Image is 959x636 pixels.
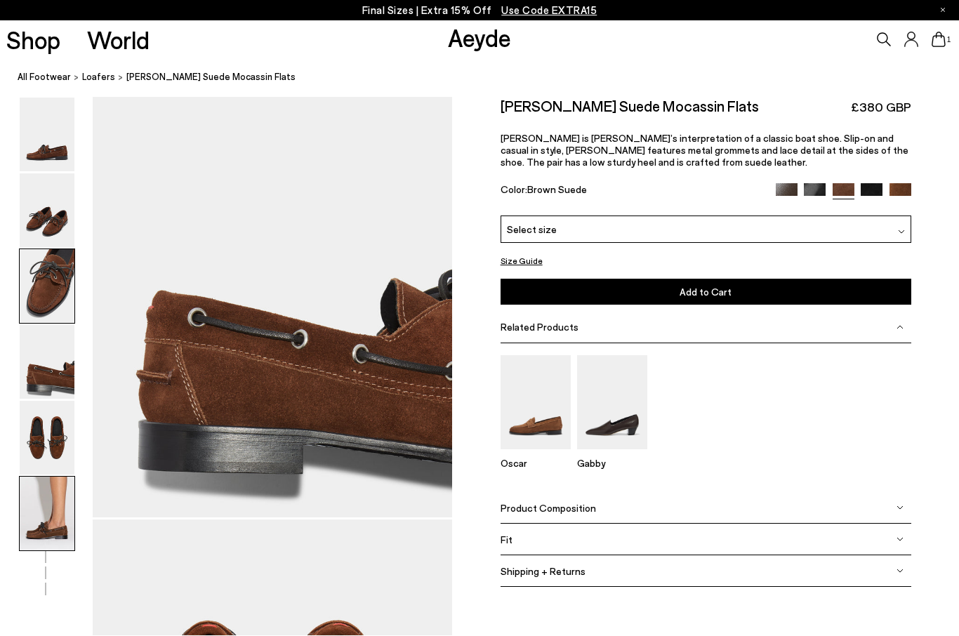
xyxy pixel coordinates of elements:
img: Harris Suede Mocassin Flats - Image 4 [20,326,74,399]
span: 1 [946,37,953,44]
span: Select size [507,223,557,237]
img: svg%3E [898,229,905,236]
img: svg%3E [897,324,904,331]
img: Oscar Suede Loafers [501,356,571,449]
img: Harris Suede Mocassin Flats - Image 2 [20,174,74,248]
span: [PERSON_NAME] is [PERSON_NAME]’s interpretation of a classic boat shoe. Slip-on and casual in sty... [501,133,908,168]
span: £380 GBP [851,99,911,117]
a: Oscar Suede Loafers Oscar [501,439,571,469]
p: Gabby [577,457,647,469]
div: Color: [501,184,763,200]
button: Size Guide [501,253,543,270]
span: Brown Suede [527,184,587,196]
span: Fit [501,534,512,546]
a: World [87,28,150,53]
a: Aeyde [448,23,511,53]
img: svg%3E [897,568,904,575]
img: svg%3E [897,505,904,512]
h2: [PERSON_NAME] Suede Mocassin Flats [501,98,759,115]
span: Product Composition [501,503,596,515]
img: Harris Suede Mocassin Flats - Image 6 [20,477,74,551]
button: Add to Cart [501,279,911,305]
nav: breadcrumb [18,59,959,98]
span: Navigate to /collections/ss25-final-sizes [501,4,597,17]
a: All Footwear [18,70,71,85]
p: Oscar [501,457,571,469]
img: Harris Suede Mocassin Flats - Image 3 [20,250,74,324]
a: 1 [932,32,946,48]
img: Harris Suede Mocassin Flats - Image 5 [20,402,74,475]
span: Add to Cart [680,286,732,298]
span: Loafers [82,72,115,83]
a: Loafers [82,70,115,85]
span: Related Products [501,322,578,333]
img: Gabby Almond-Toe Loafers [577,356,647,449]
span: [PERSON_NAME] Suede Mocassin Flats [126,70,296,85]
a: Gabby Almond-Toe Loafers Gabby [577,439,647,469]
span: Shipping + Returns [501,566,586,578]
img: Harris Suede Mocassin Flats - Image 1 [20,98,74,172]
img: svg%3E [897,536,904,543]
p: Final Sizes | Extra 15% Off [362,2,597,20]
a: Shop [6,28,60,53]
